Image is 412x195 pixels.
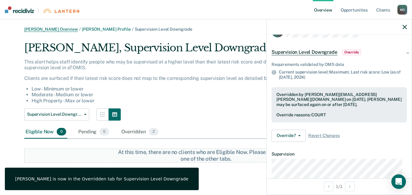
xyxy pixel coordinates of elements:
div: [PERSON_NAME] is now in the Overridden tab for Supervision Level Downgrade [15,176,188,182]
span: 2 [149,128,158,136]
div: Current supervision level: Maximum; Last risk score: Low (as of [DATE], [279,70,407,80]
div: Eligible Now [24,125,67,139]
button: Override? [272,130,306,142]
span: Supervision Level Downgrade [27,112,82,117]
li: High Property - Max or lower [32,98,333,104]
span: 0 [100,128,109,136]
p: This alert helps staff identify people who may be supervised at a higher level than their latest ... [24,59,333,70]
li: Moderate - Medium or lower [32,92,333,97]
div: Open Intercom Messenger [391,174,406,189]
span: Supervision Level Downgrade [135,27,192,32]
li: Low - Minimum or lower [32,86,333,92]
div: M D [397,5,407,15]
div: At this time, there are no clients who are Eligible Now. Please navigate to one of the other tabs. [115,149,297,162]
div: Pending [77,125,110,139]
span: 0 [57,128,66,136]
button: Previous Opportunity [324,182,333,191]
button: Next Opportunity [345,182,355,191]
span: Override [342,49,361,55]
img: Lantern [42,9,79,13]
span: Supervision Level Downgrade [272,49,337,55]
span: / [78,27,82,32]
div: Overridden by [PERSON_NAME][EMAIL_ADDRESS][PERSON_NAME][DOMAIN_NAME] on [DATE]. [PERSON_NAME] may... [276,92,402,107]
div: Supervision Level DowngradeOverride [267,43,412,62]
span: Revert Changes [308,133,340,138]
p: Clients are surfaced if their latest risk score does not map to the corresponding supervision lev... [24,75,333,81]
div: [PERSON_NAME], Supervision Level Downgrade [24,42,333,59]
a: [PERSON_NAME] Overview [24,27,78,32]
img: Recidiviz [5,6,34,13]
span: / [131,27,135,32]
a: [PERSON_NAME] Profile [82,27,131,32]
div: 1 / 1 [267,178,412,194]
div: Override reasons: COURT [276,112,402,118]
div: Requirements validated by OMS data [272,62,407,67]
dt: Supervision [272,152,407,157]
span: 2024) [294,75,305,80]
div: Overridden [120,125,160,139]
span: | [34,8,42,13]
